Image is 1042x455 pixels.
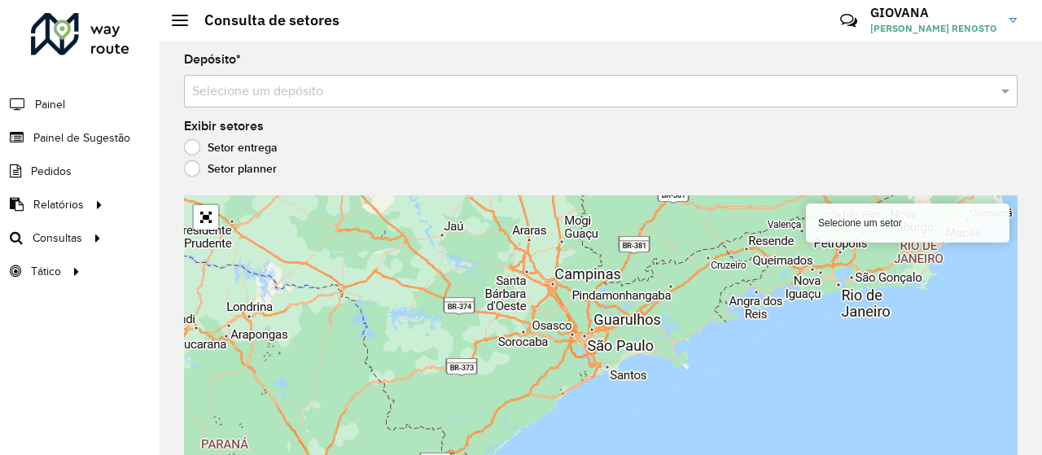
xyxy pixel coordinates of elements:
[33,230,82,247] span: Consultas
[33,196,84,213] span: Relatórios
[646,5,816,49] div: Críticas? Dúvidas? Elogios? Sugestões? Entre em contato conosco!
[184,139,278,155] label: Setor entrega
[870,5,997,20] h3: GIOVANA
[184,160,277,177] label: Setor planner
[194,205,218,230] a: Abrir mapa em tela cheia
[184,50,241,69] label: Depósito
[31,163,72,180] span: Pedidos
[831,3,866,38] a: Contato Rápido
[806,203,1009,243] div: Selecione um setor
[31,263,61,280] span: Tático
[184,116,264,136] label: Exibir setores
[35,96,65,113] span: Painel
[33,129,130,147] span: Painel de Sugestão
[188,11,339,29] h2: Consulta de setores
[870,21,997,36] span: [PERSON_NAME] RENOSTO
